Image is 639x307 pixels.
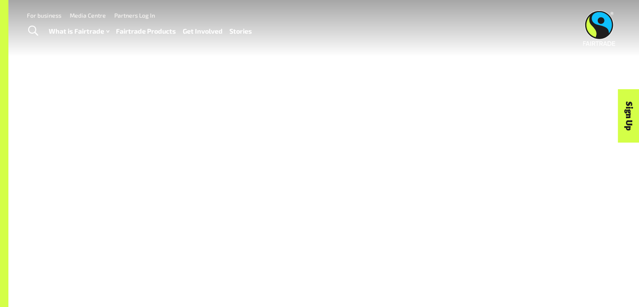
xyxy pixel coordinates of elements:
[583,11,615,46] img: Fairtrade Australia New Zealand logo
[70,12,106,19] a: Media Centre
[23,21,43,42] a: Toggle Search
[229,25,252,37] a: Stories
[116,25,176,37] a: Fairtrade Products
[27,12,61,19] a: For business
[183,25,223,37] a: Get Involved
[114,12,155,19] a: Partners Log In
[49,25,109,37] a: What is Fairtrade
